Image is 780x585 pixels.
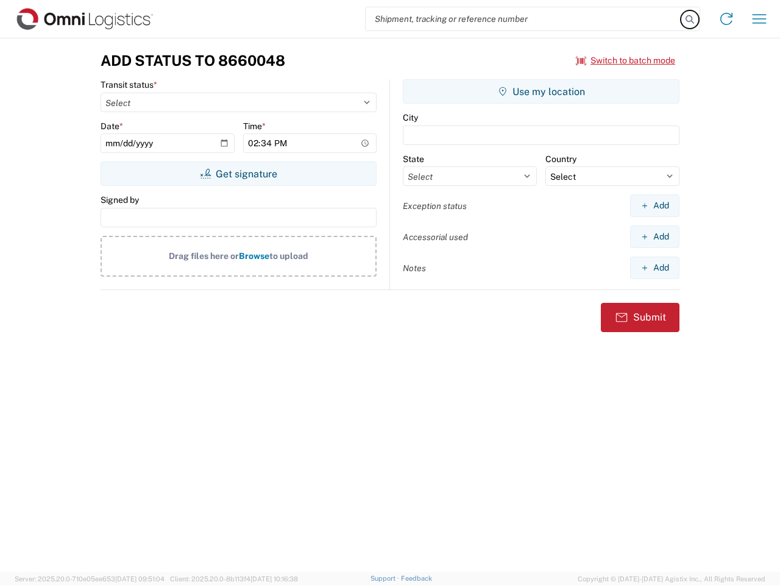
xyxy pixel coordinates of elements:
[15,575,165,583] span: Server: 2025.20.0-710e05ee653
[403,79,679,104] button: Use my location
[269,251,308,261] span: to upload
[366,7,681,30] input: Shipment, tracking or reference number
[101,52,285,69] h3: Add Status to 8660048
[370,575,401,582] a: Support
[239,251,269,261] span: Browse
[403,112,418,123] label: City
[601,303,679,332] button: Submit
[115,575,165,583] span: [DATE] 09:51:04
[403,154,424,165] label: State
[403,263,426,274] label: Notes
[401,575,432,582] a: Feedback
[576,51,675,71] button: Switch to batch mode
[403,232,468,243] label: Accessorial used
[243,121,266,132] label: Time
[403,200,467,211] label: Exception status
[101,194,139,205] label: Signed by
[101,121,123,132] label: Date
[578,573,765,584] span: Copyright © [DATE]-[DATE] Agistix Inc., All Rights Reserved
[545,154,576,165] label: Country
[169,251,239,261] span: Drag files here or
[630,225,679,248] button: Add
[250,575,298,583] span: [DATE] 10:16:38
[630,194,679,217] button: Add
[101,79,157,90] label: Transit status
[630,257,679,279] button: Add
[170,575,298,583] span: Client: 2025.20.0-8b113f4
[101,161,377,186] button: Get signature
